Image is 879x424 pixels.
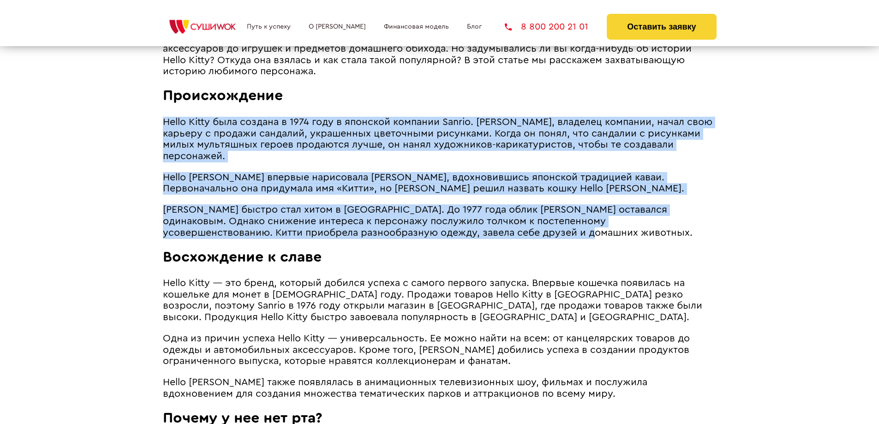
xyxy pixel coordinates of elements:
span: Hello Kitty — это бренд, который добился успеха с самого первого запуска. Впервые кошечка появила... [163,278,702,322]
span: [PERSON_NAME] быстро стал хитом в [GEOGRAPHIC_DATA]. До 1977 года облик [PERSON_NAME] оставался о... [163,205,693,237]
span: Происхождение [163,88,283,103]
a: Блог [467,23,482,30]
span: Одна из причин успеха Hello Kitty ― универсальность. Ее можно найти на всем: от канцелярских това... [163,334,690,366]
a: О [PERSON_NAME] [309,23,366,30]
span: Hello [PERSON_NAME] впервые нарисовала [PERSON_NAME], вдохновившись японской традицией каваи. Пер... [163,173,684,194]
a: Финансовая модель [384,23,449,30]
button: Оставить заявку [607,14,716,40]
span: 8 800 200 21 01 [521,22,588,31]
a: 8 800 200 21 01 [505,22,588,31]
span: Hello Kitty была создана в 1974 году в японской компании Sanrio. [PERSON_NAME], владелец компании... [163,117,712,161]
span: Восхождение к славе [163,250,322,264]
a: Путь к успеху [247,23,291,30]
span: Hello [PERSON_NAME] также появлялась в анимационных телевизионных шоу, фильмах и послужила вдохно... [163,377,647,399]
